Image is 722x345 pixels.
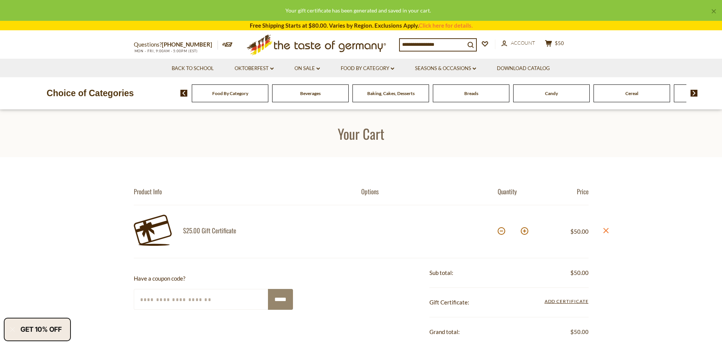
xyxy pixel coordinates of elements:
[498,187,543,195] div: Quantity
[361,187,498,195] div: Options
[415,64,476,73] a: Seasons & Occasions
[625,91,638,96] a: Cereal
[429,299,469,306] span: Gift Certificate:
[294,64,320,73] a: On Sale
[543,187,589,195] div: Price
[497,64,550,73] a: Download Catalog
[134,274,293,283] p: Have a coupon code?
[212,91,248,96] a: Food By Category
[23,125,699,142] h1: Your Cart
[162,41,212,48] a: [PHONE_NUMBER]
[570,228,589,235] span: $50.00
[543,40,566,49] button: $50
[300,91,321,96] a: Beverages
[511,40,535,46] span: Account
[235,64,274,73] a: Oktoberfest
[570,268,589,278] span: $50.00
[134,40,218,50] p: Questions?
[134,187,361,195] div: Product Info
[6,6,710,15] div: Your gift certificate has been generated and saved in your cart.
[341,64,394,73] a: Food By Category
[419,22,473,29] a: Click here for details.
[464,91,478,96] a: Breads
[429,328,460,335] span: Grand total:
[429,269,453,276] span: Sub total:
[501,39,535,47] a: Account
[545,298,589,306] span: Add Certificate
[134,49,198,53] span: MON - FRI, 9:00AM - 5:00PM (EST)
[711,9,716,14] a: ×
[172,64,214,73] a: Back to School
[555,40,564,46] span: $50
[367,91,415,96] a: Baking, Cakes, Desserts
[691,90,698,97] img: next arrow
[545,91,558,96] a: Candy
[570,327,589,337] span: $50.00
[180,90,188,97] img: previous arrow
[183,226,348,234] a: $25.00 Gift Certificate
